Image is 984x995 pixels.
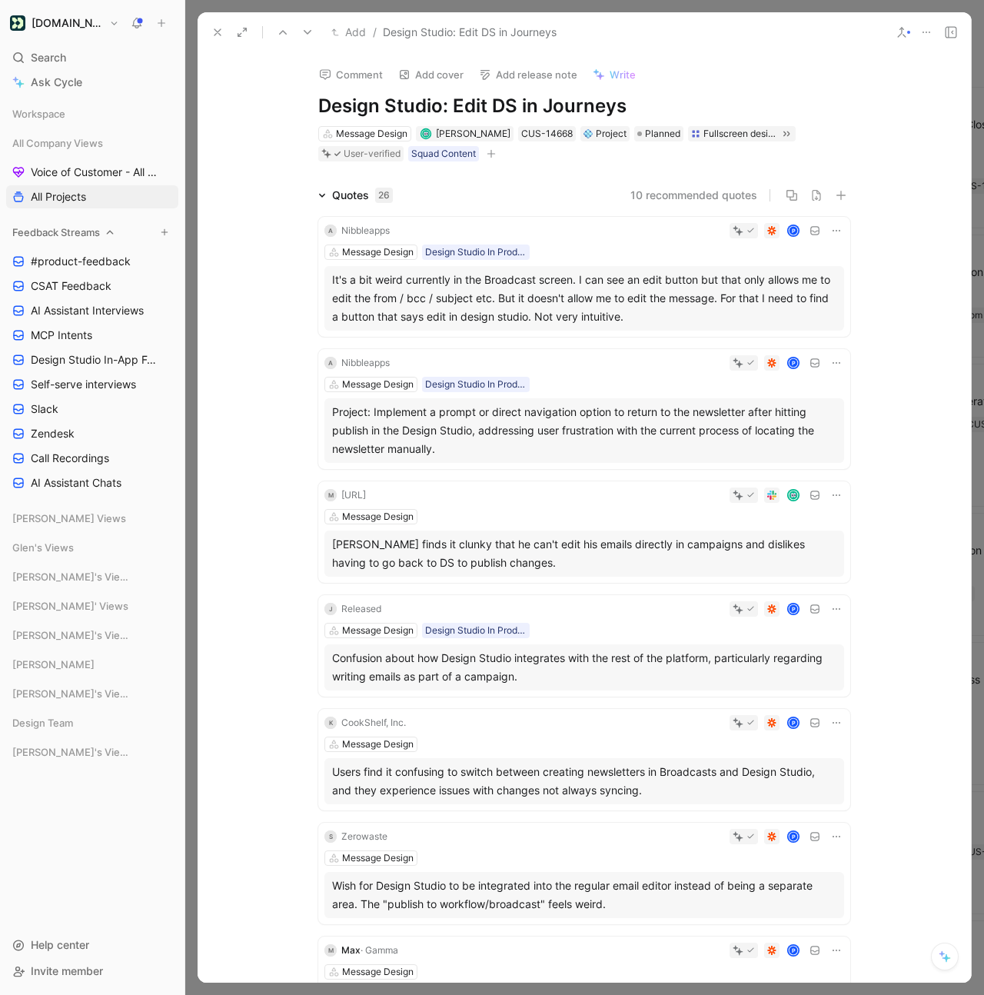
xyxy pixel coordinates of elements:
[425,623,527,638] div: Design Studio In Product Feedback
[341,944,361,956] span: Max
[12,106,65,121] span: Workspace
[6,565,178,593] div: [PERSON_NAME]'s Views
[789,225,799,235] div: P
[6,373,178,396] a: Self-serve interviews
[31,938,89,951] span: Help center
[6,185,178,208] a: All Projects
[10,15,25,31] img: Customer.io
[324,944,337,957] div: M
[342,964,414,980] div: Message Design
[332,763,836,800] div: Users find it confusing to switch between creating newsletters in Broadcasts and Design Studio, a...
[342,245,414,260] div: Message Design
[789,358,799,368] div: P
[6,324,178,347] a: MCP Intents
[341,488,366,503] div: [URL]
[6,653,178,681] div: [PERSON_NAME]
[6,71,178,94] a: Ask Cycle
[341,355,390,371] div: Nibbleapps
[332,186,393,205] div: Quotes
[6,682,178,705] div: [PERSON_NAME]'s Views
[6,536,178,559] div: Glen's Views
[6,275,178,298] a: CSAT Feedback
[341,601,381,617] div: Released
[31,426,75,441] span: Zendesk
[6,221,178,494] div: Feedback Streams#product-feedbackCSAT FeedbackAI Assistant InterviewsMCP IntentsDesign Studio In-...
[12,540,74,555] span: Glen's Views
[586,64,643,85] button: Write
[645,126,680,141] span: Planned
[12,511,126,526] span: [PERSON_NAME] Views
[6,711,178,734] div: Design Team
[324,225,337,237] div: A
[361,944,398,956] span: · Gamma
[318,94,850,118] h1: Design Studio: Edit DS in Journeys
[6,221,178,244] div: Feedback Streams
[332,403,836,458] div: Project: Implement a prompt or direct navigation option to return to the newsletter after hitting...
[12,657,95,672] span: [PERSON_NAME]
[32,16,103,30] h1: [DOMAIN_NAME]
[31,328,92,343] span: MCP Intents
[6,447,178,470] a: Call Recordings
[521,126,573,141] div: CUS-14668
[332,271,836,326] div: It's a bit weird currently in the Broadcast screen. I can see an edit button but that only allows...
[324,830,337,843] div: S
[789,604,799,614] div: P
[6,161,178,184] a: Voice of Customer - All Areas
[6,624,178,651] div: [PERSON_NAME]'s Views
[324,489,337,501] div: M
[332,877,836,913] div: Wish for Design Studio to be integrated into the regular email editor instead of being a separate...
[789,490,799,500] img: avatar
[6,471,178,494] a: AI Assistant Chats
[6,398,178,421] a: Slack
[6,565,178,588] div: [PERSON_NAME]'s Views
[342,377,414,392] div: Message Design
[383,23,557,42] span: Design Studio: Edit DS in Journeys
[6,594,178,622] div: [PERSON_NAME]' Views
[421,129,430,138] img: avatar
[31,401,58,417] span: Slack
[472,64,584,85] button: Add release note
[12,225,100,240] span: Feedback Streams
[634,126,683,141] div: Planned
[375,188,393,203] div: 26
[341,715,406,730] div: CookShelf, Inc.
[31,48,66,67] span: Search
[31,451,109,466] span: Call Recordings
[6,711,178,739] div: Design Team
[425,245,527,260] div: Design Studio In Product Feedback
[6,507,178,534] div: [PERSON_NAME] Views
[332,649,836,686] div: Confusion about how Design Studio integrates with the rest of the platform, particularly regardin...
[324,717,337,729] div: K
[327,23,370,42] button: Add
[31,964,103,977] span: Invite member
[6,299,178,322] a: AI Assistant Interviews
[6,102,178,125] div: Workspace
[583,126,627,141] div: Project
[31,278,111,294] span: CSAT Feedback
[31,475,121,491] span: AI Assistant Chats
[411,146,476,161] div: Squad Content
[341,223,390,238] div: Nibbleapps
[6,624,178,647] div: [PERSON_NAME]'s Views
[342,737,414,752] div: Message Design
[789,717,799,727] div: P
[341,829,387,844] div: Zerowaste
[12,744,132,760] span: [PERSON_NAME]'s Views
[6,740,178,764] div: [PERSON_NAME]'s Views
[6,12,123,34] button: Customer.io[DOMAIN_NAME]
[312,186,399,205] div: Quotes26
[703,126,776,141] div: Fullscreen design studio
[391,64,470,85] button: Add cover
[6,507,178,530] div: [PERSON_NAME] Views
[31,352,160,368] span: Design Studio In-App Feedback
[373,23,377,42] span: /
[6,740,178,768] div: [PERSON_NAME]'s Views
[312,64,390,85] button: Comment
[6,960,178,983] div: Invite member
[583,129,593,138] img: 💠
[630,186,757,205] button: 10 recommended quotes
[12,569,132,584] span: [PERSON_NAME]'s Views
[6,422,178,445] a: Zendesk
[610,68,636,82] span: Write
[6,653,178,676] div: [PERSON_NAME]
